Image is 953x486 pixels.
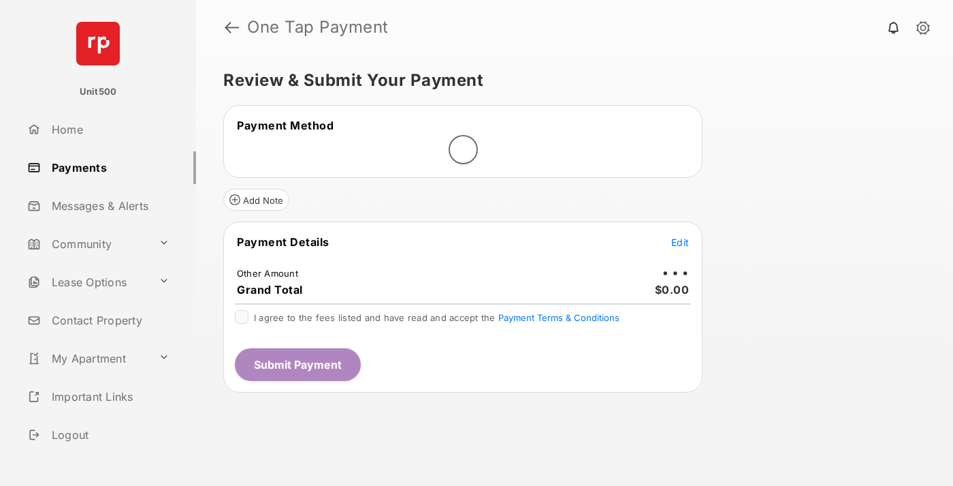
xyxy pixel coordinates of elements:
span: I agree to the fees listed and have read and accept the [254,312,619,323]
strong: One Tap Payment [247,19,389,35]
button: I agree to the fees listed and have read and accept the [498,312,619,323]
h5: Review & Submit Your Payment [223,72,915,89]
button: Edit [671,235,689,249]
a: Logout [22,419,196,451]
img: svg+xml;base64,PHN2ZyB4bWxucz0iaHR0cDovL3d3dy53My5vcmcvMjAwMC9zdmciIHdpZHRoPSI2NCIgaGVpZ2h0PSI2NC... [76,22,120,65]
span: Edit [671,237,689,248]
a: Community [22,228,153,260]
td: Other Amount [236,267,299,279]
button: Submit Payment [235,348,361,381]
span: $0.00 [655,283,690,297]
button: Add Note [223,189,289,211]
a: Payments [22,151,196,184]
a: My Apartment [22,342,153,375]
a: Contact Property [22,304,196,337]
span: Payment Method [237,119,334,132]
a: Home [22,113,196,146]
a: Messages & Alerts [22,189,196,222]
span: Grand Total [237,283,303,297]
a: Important Links [22,380,175,413]
p: Unit500 [80,85,117,99]
span: Payment Details [237,235,329,249]
a: Lease Options [22,266,153,299]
